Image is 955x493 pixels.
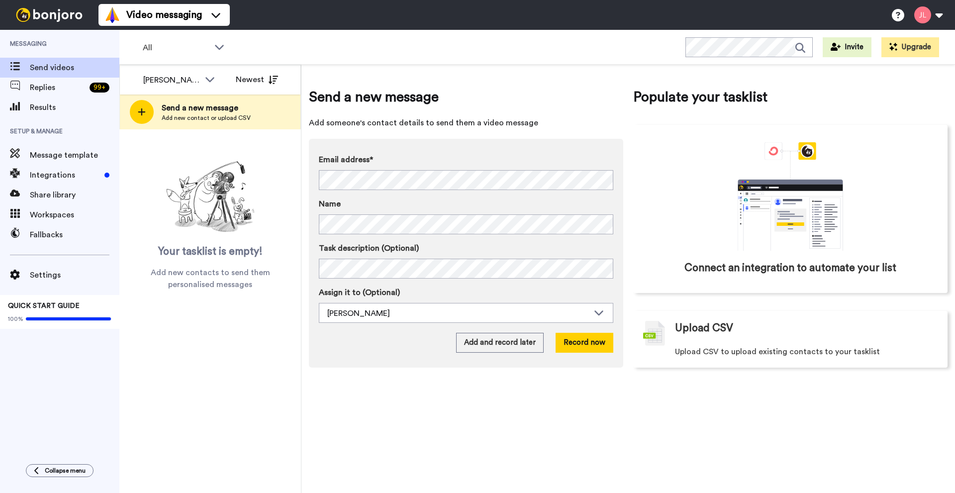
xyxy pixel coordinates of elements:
[30,189,119,201] span: Share library
[30,149,119,161] span: Message template
[45,467,86,475] span: Collapse menu
[30,269,119,281] span: Settings
[30,229,119,241] span: Fallbacks
[30,62,119,74] span: Send videos
[30,209,119,221] span: Workspaces
[327,307,589,319] div: [PERSON_NAME]
[162,114,251,122] span: Add new contact or upload CSV
[162,102,251,114] span: Send a new message
[30,82,86,94] span: Replies
[309,117,623,129] span: Add someone's contact details to send them a video message
[716,142,865,251] div: animation
[643,321,665,346] img: csv-grey.png
[228,70,286,90] button: Newest
[12,8,87,22] img: bj-logo-header-white.svg
[675,321,733,336] span: Upload CSV
[319,242,613,254] label: Task description (Optional)
[319,198,341,210] span: Name
[556,333,613,353] button: Record now
[161,157,260,237] img: ready-set-action.png
[456,333,544,353] button: Add and record later
[319,154,613,166] label: Email address*
[319,287,613,298] label: Assign it to (Optional)
[26,464,94,477] button: Collapse menu
[143,74,200,86] div: [PERSON_NAME]
[633,87,948,107] span: Populate your tasklist
[126,8,202,22] span: Video messaging
[30,169,100,181] span: Integrations
[823,37,871,57] button: Invite
[684,261,896,276] span: Connect an integration to automate your list
[881,37,939,57] button: Upgrade
[8,315,23,323] span: 100%
[30,101,119,113] span: Results
[90,83,109,93] div: 99 +
[675,346,880,358] span: Upload CSV to upload existing contacts to your tasklist
[158,244,263,259] span: Your tasklist is empty!
[104,7,120,23] img: vm-color.svg
[8,302,80,309] span: QUICK START GUIDE
[134,267,286,291] span: Add new contacts to send them personalised messages
[309,87,623,107] span: Send a new message
[143,42,209,54] span: All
